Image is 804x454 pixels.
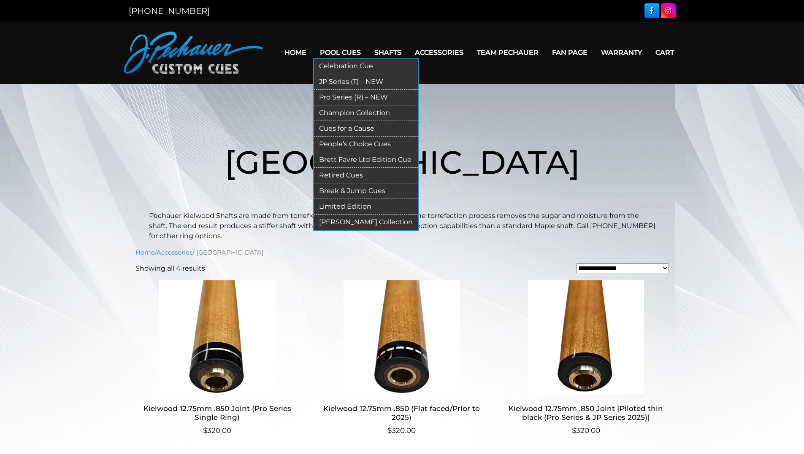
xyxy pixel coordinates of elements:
[319,401,484,425] h2: Kielwood 12.75mm .850 (Flat faced/Prior to 2025)
[319,280,484,436] a: Kielwood 12.75mm .850 (Flat faced/Prior to 2025) $320.00
[594,42,649,63] a: Warranty
[225,142,580,182] span: [GEOGRAPHIC_DATA]
[124,32,263,74] img: Pechauer Custom Cues
[314,137,418,152] a: People’s Choice Cues
[314,90,418,105] a: Pro Series (R) – NEW
[387,426,416,435] bdi: 320.00
[314,183,418,199] a: Break & Jump Cues
[572,426,576,435] span: $
[135,249,155,256] a: Home
[314,74,418,90] a: JP Series (T) – NEW
[576,263,669,273] select: Shop order
[504,280,668,394] img: Kielwood 12.75mm .850 Joint [Piloted thin black (Pro Series & JP Series 2025)]
[387,426,392,435] span: $
[408,42,470,63] a: Accessories
[313,42,368,63] a: Pool Cues
[504,280,668,436] a: Kielwood 12.75mm .850 Joint [Piloted thin black (Pro Series & JP Series 2025)] $320.00
[314,199,418,215] a: Limited Edition
[135,280,300,436] a: Kielwood 12.75mm .850 Joint (Pro Series Single Ring) $320.00
[135,280,300,394] img: Kielwood 12.75mm .850 Joint (Pro Series Single Ring)
[314,121,418,137] a: Cues for a Cause
[314,152,418,168] a: Brett Favre Ltd Edition Cue
[368,42,408,63] a: Shafts
[157,249,192,256] a: Accessories
[135,248,669,257] nav: Breadcrumb
[149,211,655,241] p: Pechauer Kielwood Shafts are made from torrefied hard-rock Canadian Maple. The torrefaction proce...
[203,426,207,435] span: $
[314,105,418,121] a: Champion Collection
[314,168,418,183] a: Retired Cues
[278,42,313,63] a: Home
[135,263,205,274] p: Showing all 4 results
[470,42,545,63] a: Team Pechauer
[649,42,681,63] a: Cart
[314,215,418,230] a: [PERSON_NAME] Collection
[319,280,484,394] img: Kielwood 12.75mm .850 (Flat faced/Prior to 2025)
[203,426,231,435] bdi: 320.00
[504,401,668,425] h2: Kielwood 12.75mm .850 Joint [Piloted thin black (Pro Series & JP Series 2025)]
[572,426,600,435] bdi: 320.00
[314,59,418,74] a: Celebration Cue
[129,6,210,16] a: [PHONE_NUMBER]
[545,42,594,63] a: Fan Page
[135,401,300,425] h2: Kielwood 12.75mm .850 Joint (Pro Series Single Ring)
